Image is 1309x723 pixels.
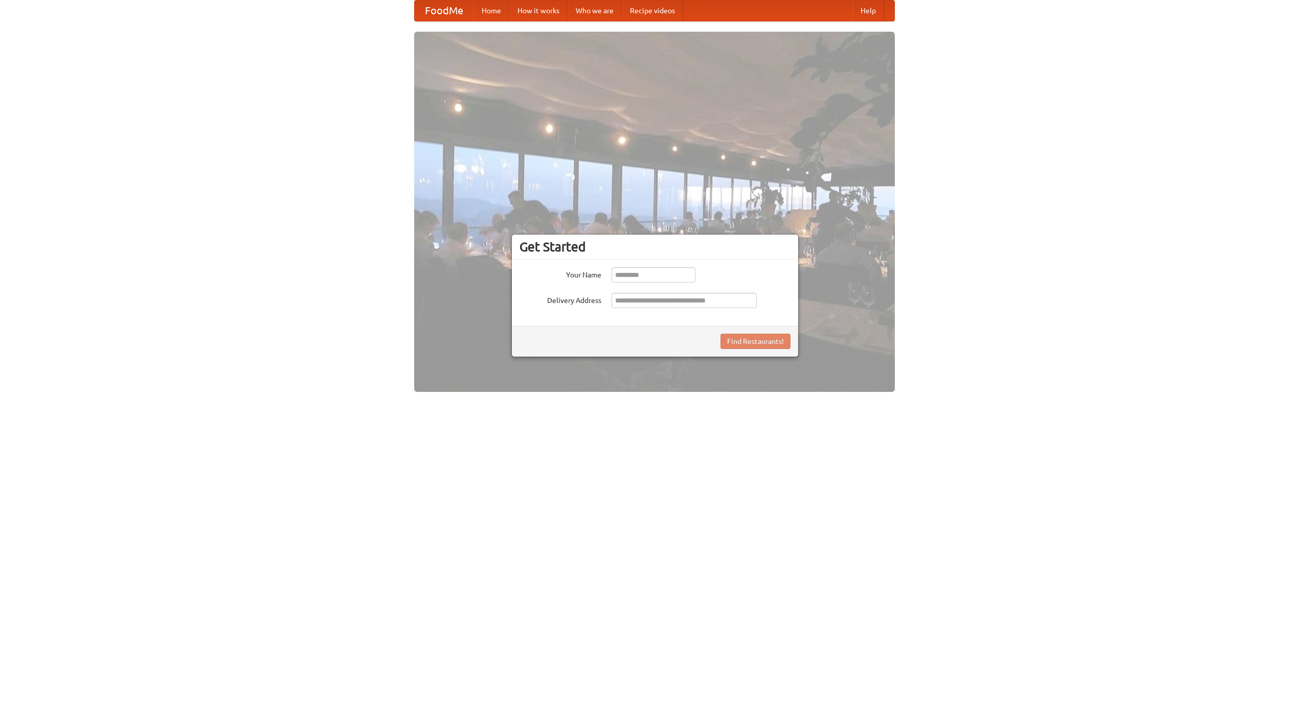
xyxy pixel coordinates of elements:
label: Delivery Address [520,293,601,306]
h3: Get Started [520,239,791,254]
a: How it works [509,1,568,21]
a: Who we are [568,1,622,21]
a: FoodMe [415,1,473,21]
a: Recipe videos [622,1,683,21]
a: Home [473,1,509,21]
a: Help [852,1,884,21]
label: Your Name [520,267,601,280]
button: Find Restaurants! [720,334,791,349]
